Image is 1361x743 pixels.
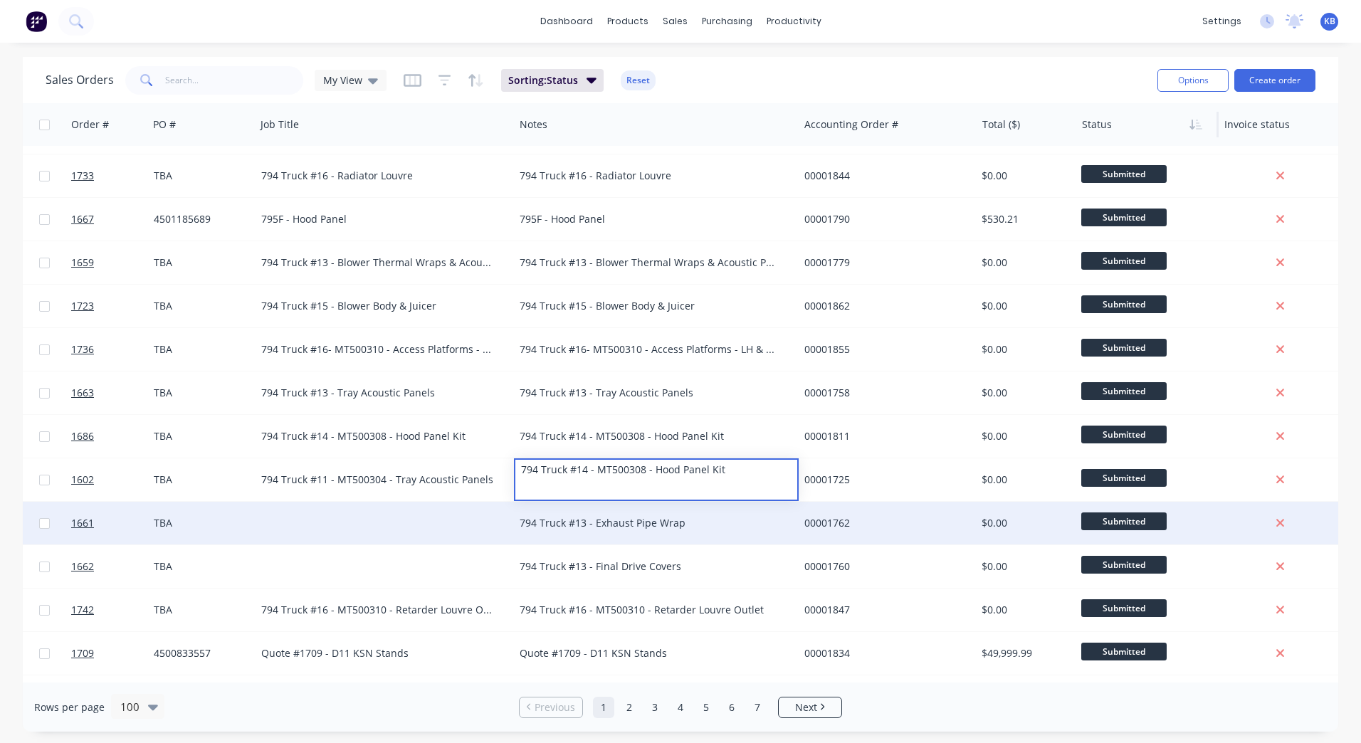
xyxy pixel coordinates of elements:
img: Factory [26,11,47,32]
div: Notes [520,117,547,132]
div: sales [656,11,695,32]
span: Submitted [1081,339,1167,357]
div: 794 Truck #13 - Tray Acoustic Panels [520,386,779,400]
div: $0.00 [982,559,1066,574]
div: products [600,11,656,32]
div: TBA [154,559,245,574]
div: purchasing [695,11,760,32]
a: 1723 [71,285,157,327]
div: 00001762 [804,516,962,530]
div: $0.00 [982,299,1066,313]
span: 1742 [71,603,94,617]
ul: Pagination [513,697,848,718]
div: Accounting Order # [804,117,898,132]
span: Submitted [1081,556,1167,574]
div: 00001844 [804,169,962,183]
div: $49,999.99 [982,646,1066,660]
a: Page 5 [695,697,717,718]
span: Rows per page [34,700,105,715]
span: Previous [535,700,575,715]
div: Total ($) [982,117,1020,132]
button: Create order [1234,69,1315,92]
a: 1709 [71,632,157,675]
div: $0.00 [982,386,1066,400]
a: 1736 [71,328,157,371]
div: TBA [154,516,245,530]
a: Page 3 [644,697,666,718]
span: Submitted [1081,165,1167,183]
div: 00001760 [804,559,962,574]
div: $0.00 [982,342,1066,357]
div: 794 Truck #16 - Radiator Louvre [520,169,779,183]
span: 1733 [71,169,94,183]
div: 794 Truck #13 - Tray Acoustic Panels [261,386,496,400]
span: 1709 [71,646,94,660]
div: productivity [760,11,829,32]
div: 794 Truck #16 - Radiator Louvre [261,169,496,183]
a: Next page [779,700,841,715]
div: 794 Truck #11 - MT500304 - Tray Acoustic Panels [261,473,496,487]
div: Invoice status [1224,117,1290,132]
span: KB [1324,15,1335,28]
a: Page 2 [619,697,640,718]
div: settings [1195,11,1249,32]
a: dashboard [533,11,600,32]
button: Options [1157,69,1229,92]
div: 00001779 [804,255,962,270]
h1: Sales Orders [46,73,114,87]
div: 00001862 [804,299,962,313]
div: 794 Truck #16 - MT500310 - Retarder Louvre Outlet [261,603,496,617]
span: 1686 [71,429,94,443]
span: 1602 [71,473,94,487]
span: Submitted [1081,295,1167,313]
div: 00001847 [804,603,962,617]
a: Page 1 is your current page [593,697,614,718]
div: TBA [154,429,245,443]
div: 00001790 [804,212,962,226]
span: 1736 [71,342,94,357]
a: 1663 [71,371,157,414]
a: Previous page [520,700,582,715]
div: 794 Truck #14 - MT500308 - Hood Panel Kit [261,429,496,443]
div: $0.00 [982,603,1066,617]
span: 1723 [71,299,94,313]
div: 00001758 [804,386,962,400]
input: Search... [165,66,304,95]
div: 794 Truck #16- MT500310 - Access Platforms - LH & RH [261,342,496,357]
a: 1602 [71,458,157,501]
span: 1663 [71,386,94,400]
div: 794 Truck #15 - Blower Body & Juicer [520,299,779,313]
span: Next [795,700,817,715]
span: Submitted [1081,643,1167,660]
a: Page 6 [721,697,742,718]
span: Submitted [1081,599,1167,617]
a: 1686 [71,415,157,458]
a: 1742 [71,589,157,631]
div: $0.00 [982,429,1066,443]
div: TBA [154,255,245,270]
a: 1662 [71,545,157,588]
button: Sorting:Status [501,69,604,92]
div: 00001834 [804,646,962,660]
span: Sorting: Status [508,73,578,88]
span: My View [323,73,362,88]
span: Submitted [1081,469,1167,487]
div: TBA [154,342,245,357]
a: 1661 [71,502,157,544]
a: 1667 [71,198,157,241]
span: Submitted [1081,512,1167,530]
div: TBA [154,473,245,487]
span: 1667 [71,212,94,226]
div: $0.00 [982,255,1066,270]
div: $530.21 [982,212,1066,226]
div: 00001855 [804,342,962,357]
div: 794 Truck #15 - Blower Body & Juicer [261,299,496,313]
span: 1661 [71,516,94,530]
a: 1733 [71,154,157,197]
div: 794 Truck #13 - Exhaust Pipe Wrap [520,516,779,530]
div: 794 Truck #14 - MT500308 - Hood Panel Kit [520,429,779,443]
span: 1662 [71,559,94,574]
div: TBA [154,299,245,313]
span: 1659 [71,255,94,270]
span: Submitted [1081,209,1167,226]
